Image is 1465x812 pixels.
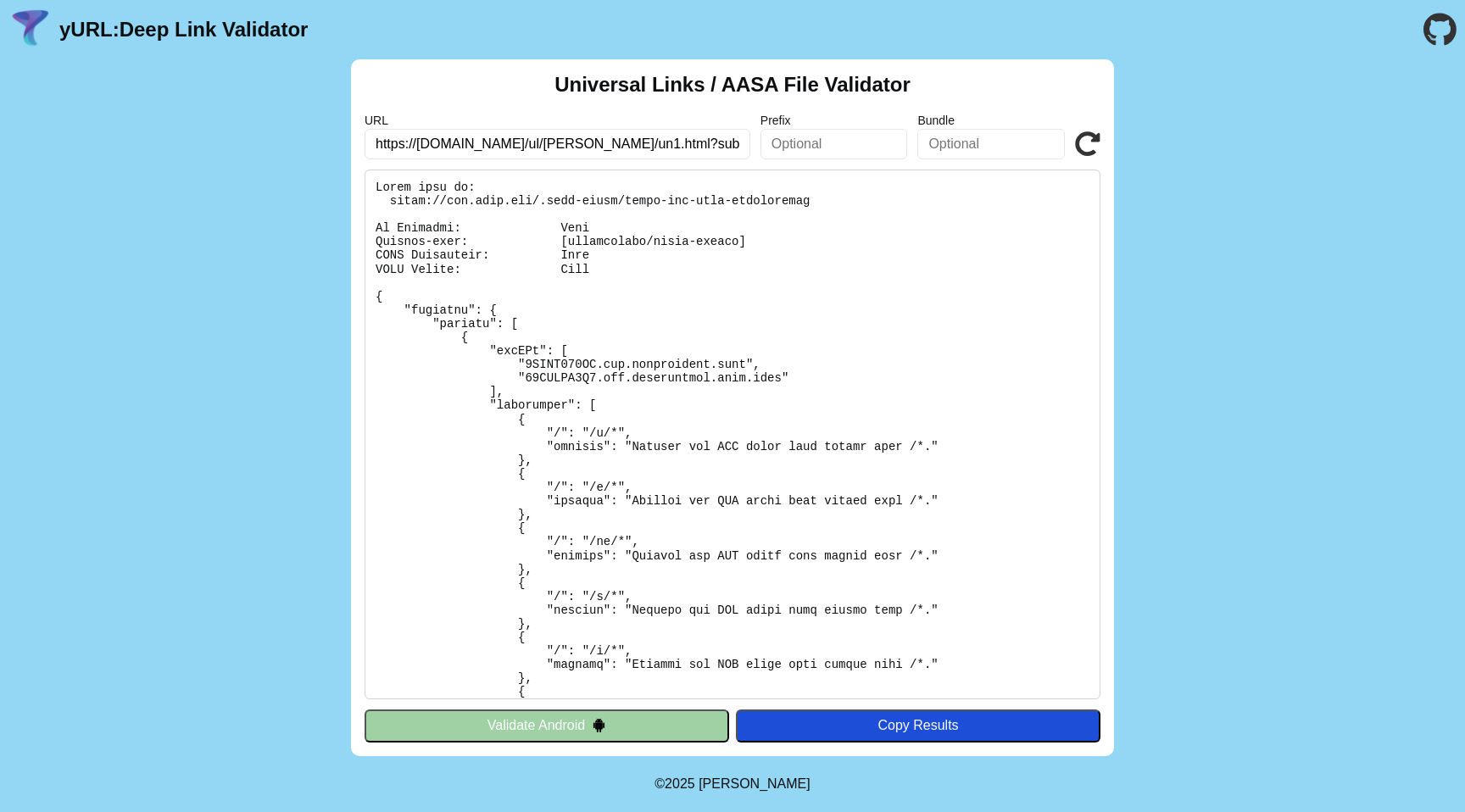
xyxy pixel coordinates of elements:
[8,8,53,52] img: yURL Logo
[365,170,1100,699] pre: Lorem ipsu do: sitam://con.adip.eli/.sedd-eiusm/tempo-inc-utla-etdoloremag Al Enimadmi: Veni Quis...
[592,718,606,732] img: droidIcon.svg
[760,114,908,127] label: Prefix
[554,73,911,97] h2: Universal Links / AASA File Validator
[59,18,308,42] a: yURL:Deep Link Validator
[699,776,810,791] a: Michael Ibragimchayev's Personal Site
[665,776,695,791] span: 2025
[365,114,750,127] label: URL
[917,114,1065,127] label: Bundle
[365,709,729,742] button: Validate Android
[365,129,750,159] input: Required
[744,718,1092,733] div: Copy Results
[760,129,908,159] input: Optional
[917,129,1065,159] input: Optional
[655,756,810,812] footer: ©
[736,709,1100,742] button: Copy Results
